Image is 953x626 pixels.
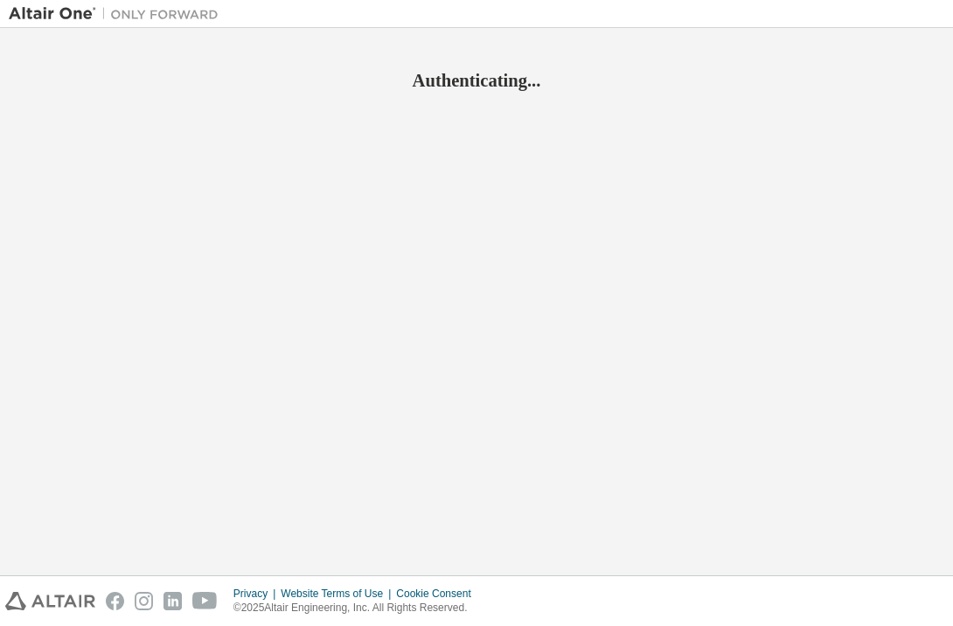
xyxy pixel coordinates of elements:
[281,587,396,601] div: Website Terms of Use
[192,592,218,610] img: youtube.svg
[9,5,227,23] img: Altair One
[9,69,944,92] h2: Authenticating...
[233,587,281,601] div: Privacy
[5,592,95,610] img: altair_logo.svg
[233,601,482,616] p: © 2025 Altair Engineering, Inc. All Rights Reserved.
[396,587,481,601] div: Cookie Consent
[135,592,153,610] img: instagram.svg
[163,592,182,610] img: linkedin.svg
[106,592,124,610] img: facebook.svg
